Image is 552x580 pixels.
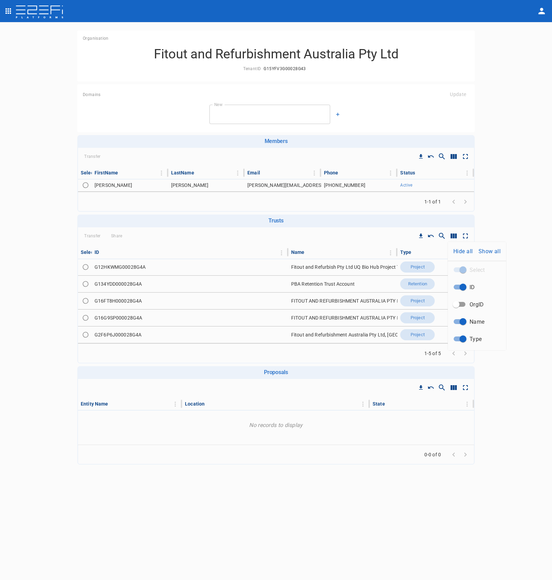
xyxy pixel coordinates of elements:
span: Name [470,318,484,326]
span: Toggle visibility [456,332,470,345]
span: Toggle visibility [456,281,470,294]
span: ID [470,283,475,291]
span: Select [470,266,485,274]
span: Type [470,335,482,343]
span: OrgID [470,301,484,308]
span: Toggle visibility [456,315,470,328]
button: Show all [476,245,504,258]
span: Toggle visibility [450,298,463,311]
button: Hide all [451,245,476,258]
